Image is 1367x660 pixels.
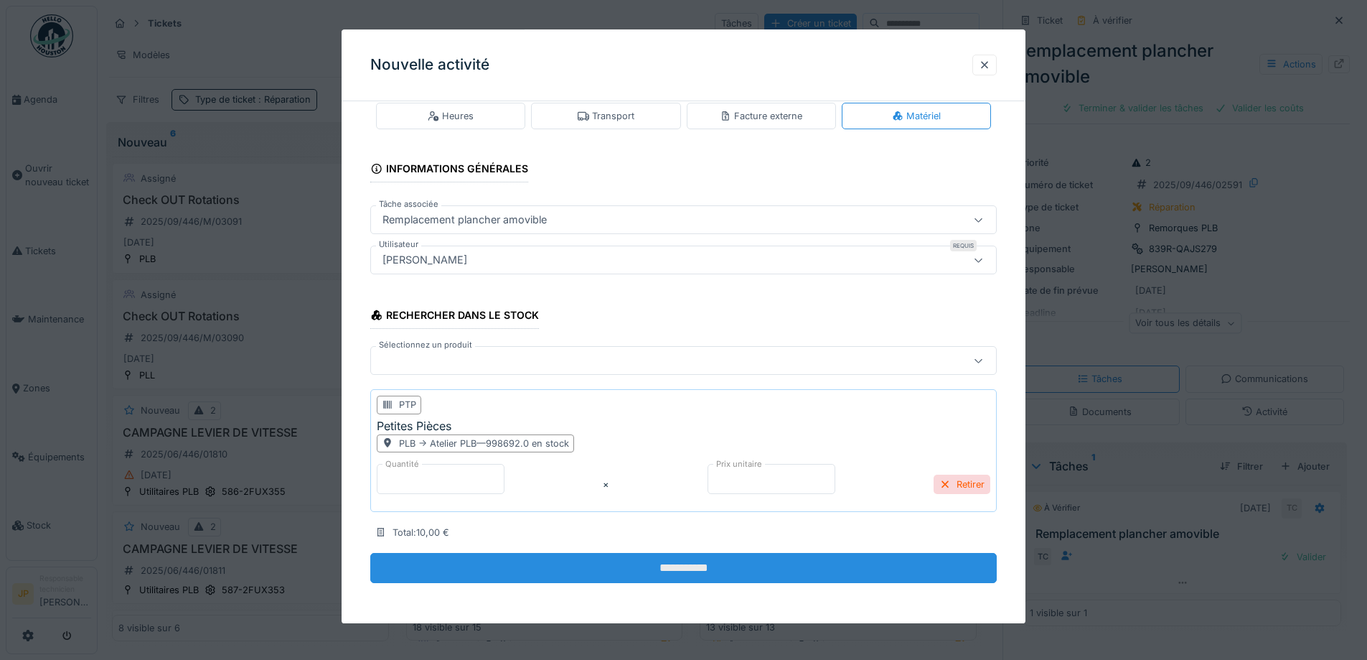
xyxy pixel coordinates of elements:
[376,340,475,352] label: Sélectionnez un produit
[603,478,609,492] div: ×
[428,109,474,123] div: Heures
[934,475,990,495] div: Retirer
[393,526,449,539] div: Total : 10,00 €
[376,199,441,211] label: Tâche associée
[370,159,528,183] div: Informations générales
[950,241,977,252] div: Requis
[713,458,765,470] label: Prix unitaire
[892,109,941,123] div: Matériel
[376,239,421,251] label: Utilisateur
[377,417,451,434] div: Petites Pièces
[399,437,569,450] div: PLB -> Atelier PLB — 998692.0 en stock
[370,56,489,74] h3: Nouvelle activité
[377,253,473,269] div: [PERSON_NAME]
[382,458,422,470] label: Quantité
[377,213,553,228] div: Remplacement plancher amovible
[578,109,634,123] div: Transport
[399,399,416,412] div: PTP
[370,305,539,330] div: Rechercher dans le stock
[720,109,802,123] div: Facture externe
